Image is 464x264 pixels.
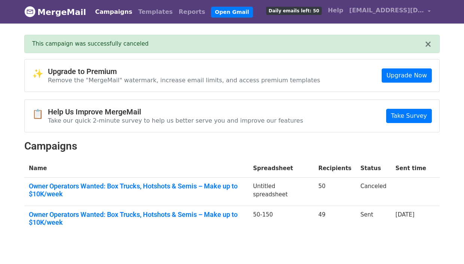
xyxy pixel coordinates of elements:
[349,6,424,15] span: [EMAIL_ADDRESS][DOMAIN_NAME]
[29,182,244,198] a: Owner Operators Wanted: Box Trucks, Hotshots & Semis – Make up to $10K/week
[314,160,356,177] th: Recipients
[248,177,314,206] td: Untitled spreadsheet
[314,177,356,206] td: 50
[32,109,48,120] span: 📋
[48,117,303,125] p: Take our quick 2-minute survey to help us better serve you and improve our features
[396,211,415,218] a: [DATE]
[248,160,314,177] th: Spreadsheet
[176,4,208,19] a: Reports
[386,109,432,123] a: Take Survey
[92,4,135,19] a: Campaigns
[211,7,253,18] a: Open Gmail
[248,206,314,234] td: 50-150
[263,3,325,18] a: Daily emails left: 50
[356,160,391,177] th: Status
[32,40,424,48] div: This campaign was successfully canceled
[391,160,431,177] th: Sent time
[24,160,248,177] th: Name
[266,7,322,15] span: Daily emails left: 50
[346,3,434,21] a: [EMAIL_ADDRESS][DOMAIN_NAME]
[135,4,175,19] a: Templates
[48,76,320,84] p: Remove the "MergeMail" watermark, increase email limits, and access premium templates
[24,6,36,17] img: MergeMail logo
[424,40,432,49] button: ×
[24,140,440,153] h2: Campaigns
[48,67,320,76] h4: Upgrade to Premium
[32,68,48,79] span: ✨
[24,4,86,20] a: MergeMail
[382,68,432,83] a: Upgrade Now
[314,206,356,234] td: 49
[29,211,244,227] a: Owner Operators Wanted: Box Trucks, Hotshots & Semis – Make up to $10K/week
[356,177,391,206] td: Canceled
[356,206,391,234] td: Sent
[325,3,346,18] a: Help
[48,107,303,116] h4: Help Us Improve MergeMail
